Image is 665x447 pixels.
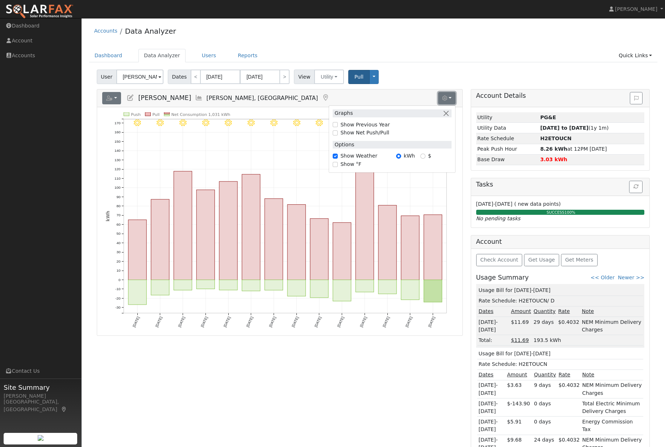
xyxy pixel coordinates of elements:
[340,121,390,129] label: Show Previous Year
[477,380,506,398] td: [DATE]-[DATE]
[539,144,644,154] td: at 12PM [DATE]
[356,280,374,292] rect: onclick=""
[248,120,254,127] i: 8/10 - Clear
[4,392,78,400] div: [PERSON_NAME]
[533,337,642,344] div: 193.5 kWh
[333,122,338,127] input: Show Previous Year
[314,316,322,328] text: [DATE]
[511,337,529,343] u: $11.69
[476,154,539,165] td: Base Draw
[558,308,570,314] u: Rate
[225,120,232,127] i: 8/09 - Clear
[354,74,363,80] span: Pull
[558,318,579,326] div: $0.4032
[151,200,169,280] rect: onclick=""
[424,215,442,280] rect: onclick=""
[245,316,254,328] text: [DATE]
[279,70,290,84] a: >
[479,308,494,314] u: Dates
[558,372,570,377] u: Rate
[174,280,192,290] rect: onclick=""
[476,112,539,123] td: Utility
[476,274,529,281] h5: Usage Summary
[310,280,328,298] rect: onclick=""
[428,152,431,160] label: $
[378,280,396,294] rect: onclick=""
[119,278,121,282] text: 0
[558,436,579,444] div: $0.4032
[128,220,146,280] rect: onclick=""
[591,275,615,280] a: << Older
[506,417,533,435] td: $5.91
[476,123,539,133] td: Utility Data
[152,112,159,117] text: Pull
[314,70,344,84] button: Utility
[61,406,67,412] a: Map
[476,254,523,266] button: Check Account
[630,92,643,104] button: Issue History
[477,317,510,335] td: [DATE]-[DATE]
[476,216,520,221] i: No pending tasks
[477,359,643,369] td: Rate Schedule: H2ETOUCN
[115,139,121,143] text: 150
[337,316,345,328] text: [DATE]
[424,280,442,302] rect: onclick=""
[128,280,146,305] rect: onclick=""
[116,204,121,208] text: 80
[405,316,413,328] text: [DATE]
[476,238,502,245] h5: Account
[242,174,260,280] rect: onclick=""
[540,125,609,131] span: (1y 1m)
[151,280,169,295] rect: onclick=""
[477,285,643,296] td: Usage Bill for [DATE]-[DATE]
[333,130,338,135] input: Show Net Push/Pull
[565,257,593,263] span: Get Meters
[116,213,121,217] text: 70
[200,316,208,328] text: [DATE]
[514,201,561,207] span: ( new data points)
[177,316,186,328] text: [DATE]
[340,129,389,137] label: Show Net Push/Pull
[404,152,415,160] label: kWh
[287,280,306,296] rect: onclick=""
[171,112,230,117] text: Net Consumption 1,031 kWh
[115,306,121,310] text: -30
[401,280,419,300] rect: onclick=""
[321,94,329,101] a: Map
[265,199,283,280] rect: onclick=""
[480,257,518,263] span: Check Account
[116,195,121,199] text: 90
[202,120,209,127] i: 8/08 - Clear
[582,372,594,377] u: Note
[116,70,163,84] input: Select a User
[340,152,377,160] label: Show Weather
[125,27,176,35] a: Data Analyzer
[476,144,539,154] td: Peak Push Hour
[534,436,556,444] div: 24 days
[581,317,643,335] td: NEM Minimum Delivery Charges
[528,257,555,263] span: Get Usage
[378,205,396,280] rect: onclick=""
[564,210,575,214] span: 100%
[316,120,323,127] i: 8/13 - Clear
[38,435,43,441] img: retrieve
[294,70,315,84] span: View
[94,28,117,34] a: Accounts
[115,185,121,189] text: 100
[134,120,141,127] i: 8/05 - Clear
[333,154,338,159] input: Show Weather
[533,318,556,326] div: 29 days
[613,49,657,62] a: Quick Links
[154,316,163,328] text: [DATE]
[115,287,121,291] text: -10
[477,296,643,306] td: Rate Schedule: H2ETOUCN
[115,176,121,180] text: 110
[420,154,425,159] input: $
[219,280,237,290] rect: onclick=""
[265,280,283,291] rect: onclick=""
[618,275,644,280] a: Newer >>
[534,400,556,408] div: 0 days
[629,181,643,193] button: Refresh
[223,316,231,328] text: [DATE]
[333,223,351,280] rect: onclick=""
